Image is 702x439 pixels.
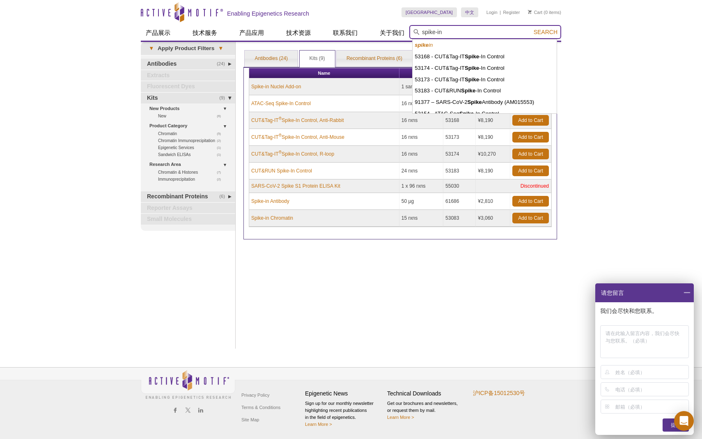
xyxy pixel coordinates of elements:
[281,25,316,41] a: 技术资源
[413,51,557,62] li: 53168 - CUT&Tag-IT -In Control
[461,7,478,17] a: 中文
[473,390,525,397] a: 沪ICP备15012530号
[399,95,443,112] td: 16 rxns
[217,151,225,158] span: (1)
[239,389,271,401] a: Privacy Policy
[500,7,501,17] li: |
[476,112,510,129] td: ¥8,190
[512,165,549,176] a: Add to Cart
[239,401,282,414] a: Terms & Conditions
[217,144,225,151] span: (1)
[399,78,443,95] td: 1 sample
[251,182,340,190] a: SARS-CoV-2 Spike S1 Protein ELISA Kit
[512,132,549,143] a: Add to Cart
[217,169,225,176] span: (7)
[158,169,225,176] a: (7)Chromatin & Histones
[615,383,687,396] input: 电话（必填）
[534,29,557,35] span: Search
[465,65,479,71] strong: Spike
[476,146,510,163] td: ¥10,270
[251,198,289,205] a: Spike-in Antibody
[141,93,235,103] a: (9)Kits
[219,191,229,202] span: (6)
[217,59,229,69] span: (24)
[443,112,476,129] td: 53168
[512,149,549,159] a: Add to Cart
[149,122,230,130] a: Product Category
[305,400,383,428] p: Sign up for our monthly newsletter highlighting recent publications in the field of epigenetics.
[214,45,227,52] span: ▾
[443,210,476,227] td: 53083
[149,160,230,169] a: Research Area
[413,62,557,74] li: 53174 - CUT&Tag-IT -In Control
[476,129,510,146] td: ¥8,190
[512,115,549,126] a: Add to Cart
[158,151,225,158] a: (1)Sandwich ELISAs
[512,196,549,207] a: Add to Cart
[158,144,225,151] a: (1)Epigenetic Services
[158,130,225,137] a: (5)Chromatin
[413,85,557,97] li: 53183 - CUT&RUN -In Control
[234,25,269,41] a: 产品应用
[413,97,557,108] li: 91377 – SARS-CoV-2 Antibody (AM015553)
[305,422,332,427] a: Learn More >
[217,176,225,183] span: (2)
[145,45,158,52] span: ▾
[399,112,443,129] td: 16 rxns
[409,25,561,39] input: Keyword, Cat. No.
[413,74,557,85] li: 53173 - CUT&Tag-IT -In Control
[279,150,282,154] sup: ®
[399,193,443,210] td: 50 µg
[443,163,476,179] td: 53183
[251,83,301,90] a: Spike-in Nuclei Add-on
[149,104,230,113] a: New Products
[459,110,474,117] strong: Spike
[217,130,225,137] span: (5)
[387,415,414,420] a: Learn More >
[512,213,549,223] a: Add to Cart
[615,365,687,379] input: 姓名（必填）
[141,81,235,92] a: Fluorescent Dyes
[219,93,229,103] span: (9)
[528,10,532,14] img: Your Cart
[141,368,235,401] img: Active Motif,
[141,59,235,69] a: (24)Antibodies
[476,163,510,179] td: ¥8,190
[476,210,510,227] td: ¥3,060
[245,51,298,67] a: Antibodies (24)
[476,179,551,193] td: Discontinued
[217,137,225,144] span: (2)
[468,99,482,105] strong: Spike
[399,68,443,78] th: Format
[141,203,235,214] a: Reporter Assays
[328,25,362,41] a: 联系我们
[415,42,429,48] strong: spike
[217,113,225,120] span: (6)
[251,150,334,158] a: CUT&Tag-IT®Spike-In Control, R-loop
[528,9,542,15] a: Cart
[399,210,443,227] td: 15 rxns
[387,390,465,397] h4: Technical Downloads
[600,283,624,302] span: 请您留言
[531,28,560,36] button: Search
[443,179,476,193] td: 55030
[413,108,557,120] li: 53154 - ATAC-Seq -In Control
[461,87,475,94] strong: Spike
[141,191,235,202] a: (6)Recombinant Proteins
[415,42,433,48] i: in
[158,113,225,120] a: (6)New
[251,100,311,107] a: ATAC-Seq Spike-In Control
[443,146,476,163] td: 53174
[615,400,687,413] input: 邮箱（必填）
[399,146,443,163] td: 16 rxns
[251,117,344,124] a: CUT&Tag-IT®Spike-In Control, Anti-Rabbit
[279,116,282,121] sup: ®
[443,129,476,146] td: 53173
[399,129,443,146] td: 16 rxns
[141,70,235,81] a: Extracts
[251,167,312,175] a: CUT&RUN Spike-In Control
[141,42,235,55] a: ▾Apply Product Filters▾
[239,414,261,426] a: Site Map
[375,25,409,41] a: 关于我们
[399,179,443,193] td: 1 x 96 rxns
